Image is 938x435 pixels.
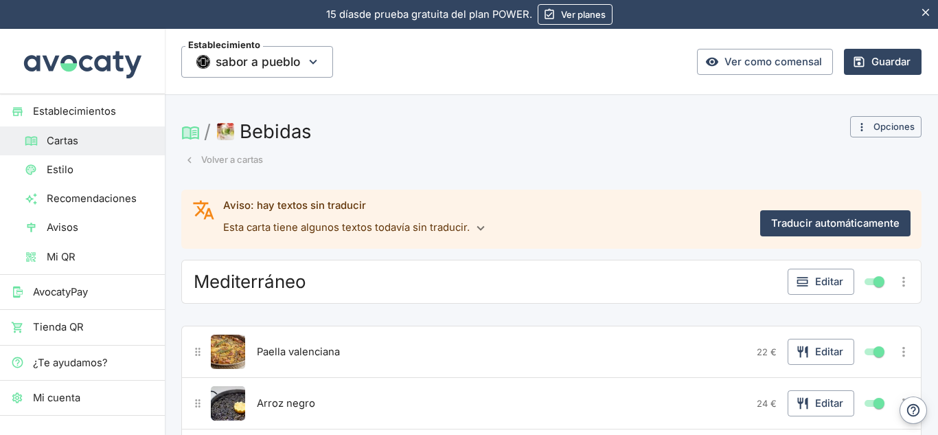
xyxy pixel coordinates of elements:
[223,217,750,239] p: Esta carta tiene algunos textos todavía sin traducir.
[257,396,315,411] span: Arroz negro
[47,191,154,206] span: Recomendaciones
[871,344,887,360] span: Mostrar / ocultar
[214,116,317,146] button: Foto de cartaBebidas
[21,29,144,93] img: Avocaty
[257,344,340,359] span: Paella valenciana
[196,55,210,69] img: Thumbnail
[33,355,154,370] span: ¿Te ayudamos?
[893,341,915,363] button: Más opciones
[788,390,854,416] button: Editar
[326,8,359,21] span: 15 días
[33,320,154,335] span: Tienda QR
[181,46,333,78] button: EstablecimientoThumbnailsabor a pueblo
[47,220,154,235] span: Avisos
[181,46,333,78] span: sabor a pueblo
[47,249,154,265] span: Mi QR
[216,52,300,72] span: sabor a pueblo
[871,395,887,412] span: Mostrar / ocultar
[47,133,154,148] span: Cartas
[757,398,777,409] span: 24 €
[844,49,922,75] button: Guardar
[253,393,319,414] button: Arroz negro
[194,271,306,293] span: Mediterráneo
[33,285,154,300] span: AvocatyPay
[47,162,154,177] span: Estilo
[185,41,263,49] span: Establecimiento
[181,149,266,170] button: Volver a cartas
[893,392,915,414] button: Más opciones
[760,210,911,236] button: Traducir automáticamente
[697,49,833,75] a: Ver como comensal
[223,198,750,213] div: Aviso: hay textos sin traducir
[757,346,777,357] span: 22 €
[211,386,245,421] button: Editar producto
[188,342,208,362] button: Mover producto
[850,116,922,137] button: Opciones
[211,386,245,421] img: Arroz negro
[188,394,208,414] button: Mover producto
[33,104,154,119] span: Establecimientos
[204,120,211,142] span: /
[211,335,245,369] img: Paella valenciana
[217,123,234,140] img: Foto de carta
[900,397,927,424] button: Ayuda y contacto
[538,4,613,25] a: Ver planes
[253,342,343,362] button: Paella valenciana
[914,1,938,25] button: Esconder aviso
[190,269,310,294] button: Mediterráneo
[211,335,245,369] button: Editar producto
[326,7,532,22] p: de prueba gratuita del plan POWER.
[788,269,854,295] button: Editar
[788,339,854,365] button: Editar
[33,390,154,405] span: Mi cuenta
[893,271,915,293] button: Más opciones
